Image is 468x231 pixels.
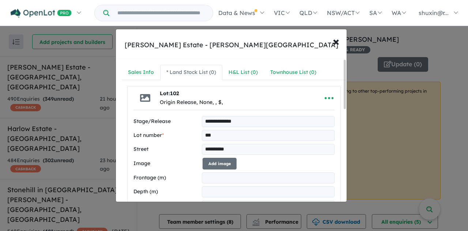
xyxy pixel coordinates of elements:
[133,174,199,182] label: Frontage (m)
[333,33,339,49] span: ×
[203,158,237,170] button: Add image
[133,117,199,126] label: Stage/Release
[133,145,199,154] label: Street
[111,5,211,21] input: Try estate name, suburb, builder or developer
[170,90,179,97] span: 102
[128,68,154,77] div: Sales Info
[229,68,258,77] div: H&L List ( 0 )
[133,201,199,210] label: Land size (m²)
[133,131,199,140] label: Lot number
[133,159,200,168] label: Image
[270,68,316,77] div: Townhouse List ( 0 )
[419,9,449,16] span: shuxin@r...
[166,68,216,77] div: * Land Stock List ( 0 )
[160,90,179,97] b: Lot:
[125,40,338,50] div: [PERSON_NAME] Estate - [PERSON_NAME][GEOGRAPHIC_DATA]
[133,187,199,196] label: Depth (m)
[160,98,223,107] div: Origin Release, None, , $,
[11,9,72,18] img: Openlot PRO Logo White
